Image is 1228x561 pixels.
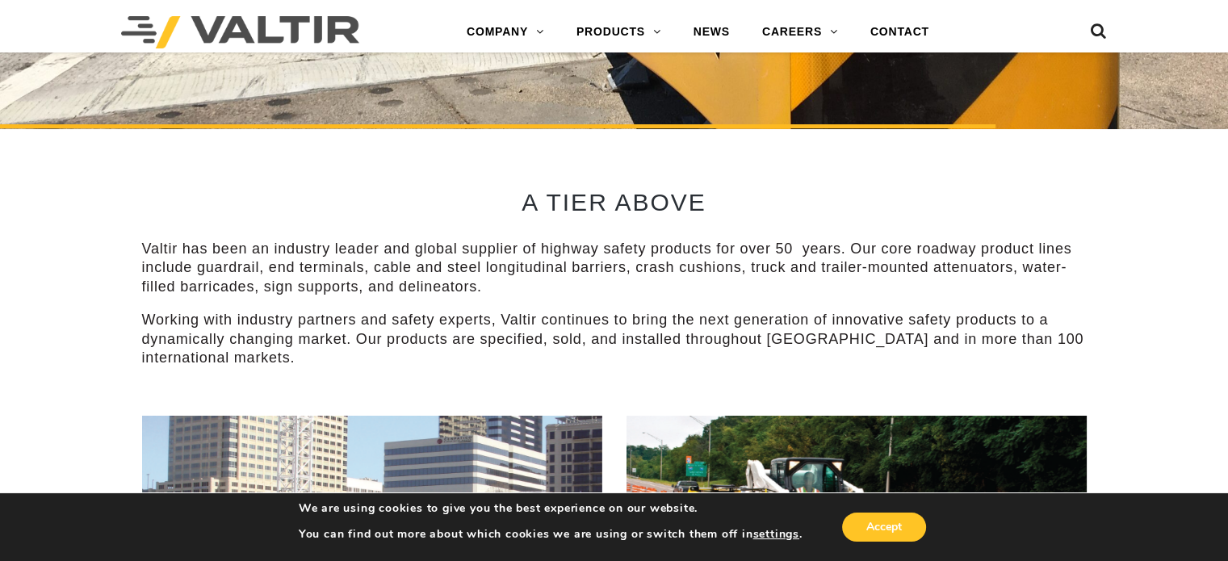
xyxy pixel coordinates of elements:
[854,16,945,48] a: CONTACT
[677,16,746,48] a: NEWS
[746,16,854,48] a: CAREERS
[299,527,803,542] p: You can find out more about which cookies we are using or switch them off in .
[142,311,1087,367] p: Working with industry partners and safety experts, Valtir continues to bring the next generation ...
[752,527,798,542] button: settings
[451,16,560,48] a: COMPANY
[842,513,926,542] button: Accept
[142,240,1087,296] p: Valtir has been an industry leader and global supplier of highway safety products for over 50 yea...
[560,16,677,48] a: PRODUCTS
[142,189,1087,216] h2: A TIER ABOVE
[299,501,803,516] p: We are using cookies to give you the best experience on our website.
[121,16,359,48] img: Valtir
